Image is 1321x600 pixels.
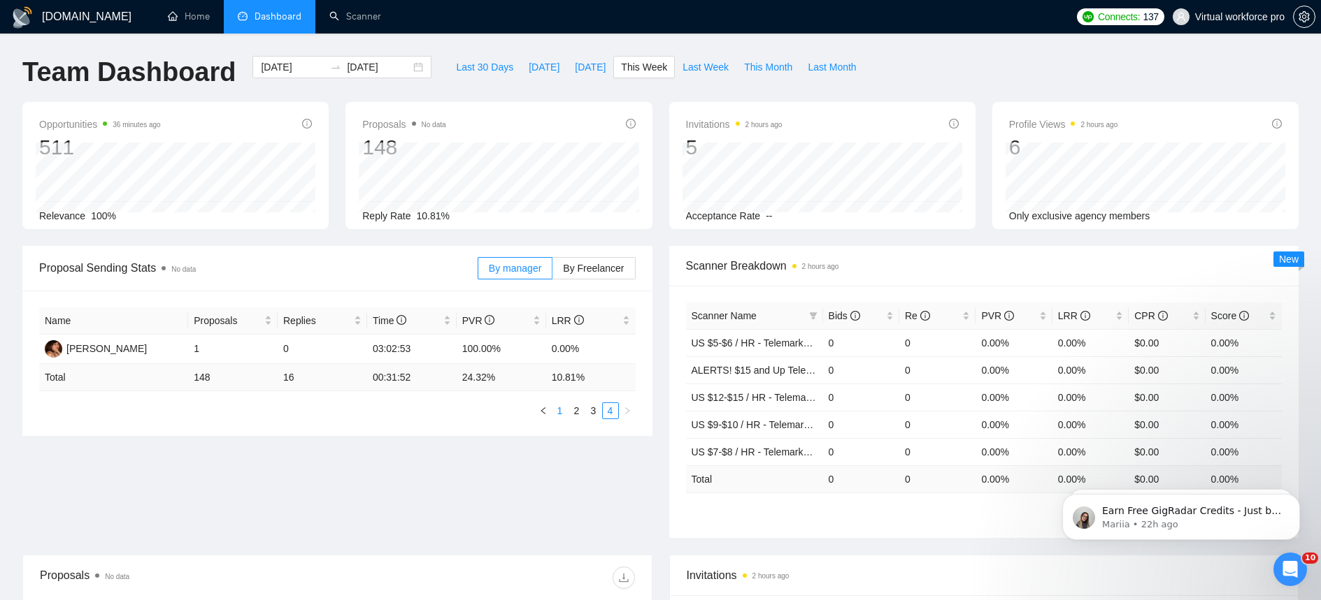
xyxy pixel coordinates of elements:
span: Acceptance Rate [686,210,761,221]
button: This Month [736,56,800,78]
span: This Week [621,59,667,75]
a: 4 [603,403,618,418]
td: 0.00% [976,329,1052,356]
span: No data [105,573,129,580]
td: 0.00% [1206,383,1282,411]
span: No data [422,121,446,129]
span: dashboard [238,11,248,21]
td: 0.00% [976,383,1052,411]
td: Total [39,364,188,391]
span: Invitations [686,116,783,133]
span: Last Week [683,59,729,75]
span: LRR [552,315,584,326]
span: to [330,61,341,73]
div: 6 [1009,134,1118,161]
button: This Week [613,56,675,78]
span: info-circle [949,119,959,129]
td: 24.32 % [457,364,546,391]
td: 0.00% [976,438,1052,465]
td: 0.00% [976,356,1052,383]
td: 0.00% [546,335,636,364]
a: US $7-$8 / HR - Telemarketing [692,446,824,458]
a: US $9-$10 / HR - Telemarketing [692,419,830,430]
td: 0 [823,356,899,383]
span: Dashboard [255,10,301,22]
td: $0.00 [1129,438,1205,465]
span: Score [1211,310,1249,321]
a: 2 [569,403,585,418]
span: Reply Rate [362,210,410,221]
td: 10.81 % [546,364,636,391]
button: left [535,402,552,419]
td: 16 [278,364,367,391]
button: right [619,402,636,419]
span: 10.81% [417,210,450,221]
td: 0.00% [1052,356,1129,383]
span: info-circle [485,315,494,325]
time: 2 hours ago [802,263,839,270]
span: Invitations [687,566,1282,584]
a: US $5-$6 / HR - Telemarketing [692,337,824,349]
a: 1 [552,403,568,418]
button: Last Month [800,56,864,78]
td: 0 [823,411,899,438]
span: [DATE] [529,59,559,75]
span: Only exclusive agency members [1009,210,1150,221]
span: info-circle [850,311,860,321]
span: [DATE] [575,59,606,75]
a: US $12-$15 / HR - Telemarketing [692,392,836,403]
button: download [613,566,635,589]
button: [DATE] [521,56,567,78]
input: Start date [261,59,324,75]
li: 4 [602,402,619,419]
li: Next Page [619,402,636,419]
td: 0.00% [1052,329,1129,356]
span: user [1176,12,1186,22]
span: PVR [981,310,1014,321]
span: info-circle [574,315,584,325]
td: $0.00 [1129,356,1205,383]
input: End date [347,59,410,75]
td: 1 [188,335,278,364]
li: 2 [569,402,585,419]
span: Last 30 Days [456,59,513,75]
td: 0 [278,335,367,364]
span: Proposals [194,313,262,328]
span: Relevance [39,210,85,221]
td: 0 [899,411,976,438]
span: Re [905,310,930,321]
td: 0 [899,329,976,356]
time: 2 hours ago [1080,121,1118,129]
span: info-circle [302,119,312,129]
span: By Freelancer [563,263,624,274]
span: New [1279,254,1299,265]
span: right [623,407,631,415]
span: Proposal Sending Stats [39,259,478,277]
a: searchScanner [329,10,381,22]
time: 2 hours ago [752,572,790,580]
td: Total [686,465,823,492]
td: 0.00% [1052,438,1129,465]
td: 0 [823,329,899,356]
button: setting [1293,6,1315,28]
a: 3 [586,403,601,418]
td: 0.00% [976,411,1052,438]
img: upwork-logo.png [1083,11,1094,22]
td: 0 [899,383,976,411]
span: LRR [1058,310,1090,321]
time: 36 minutes ago [113,121,160,129]
div: 511 [39,134,161,161]
span: Proposals [362,116,445,133]
span: PVR [462,315,495,326]
iframe: Intercom live chat [1273,553,1307,586]
span: Bids [829,310,860,321]
td: 0 [823,383,899,411]
th: Name [39,307,188,335]
span: info-circle [920,311,930,321]
span: info-circle [397,315,406,325]
span: info-circle [1272,119,1282,129]
span: 100% [91,210,116,221]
